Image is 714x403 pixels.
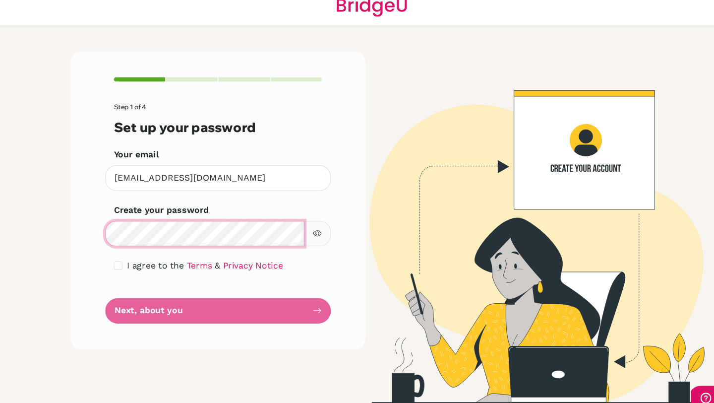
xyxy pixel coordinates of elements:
a: Privacy Notice [220,258,275,268]
span: & [213,258,218,268]
label: Your email [120,155,161,167]
h3: Set up your password [120,129,311,143]
iframe: Opens a widget where you can find more information [650,373,704,398]
label: Create your password [120,206,207,218]
span: Step 1 of 4 [120,113,150,121]
input: Insert your email* [112,171,319,194]
a: Terms [187,258,210,268]
span: I agree to the [132,258,184,268]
